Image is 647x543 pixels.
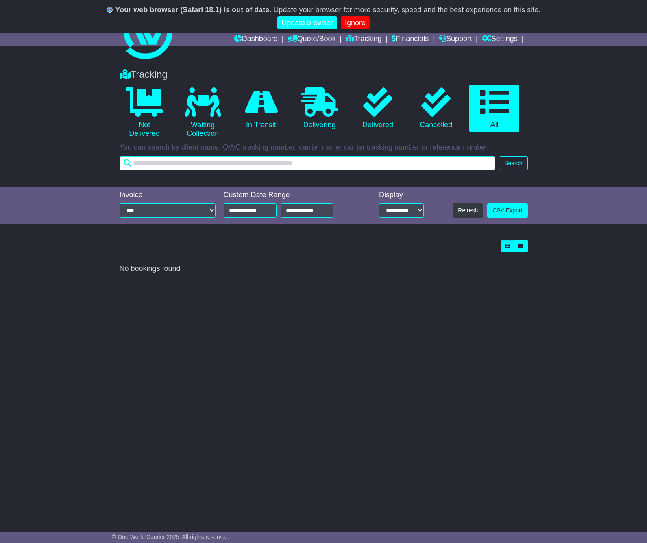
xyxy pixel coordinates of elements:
div: No bookings found [120,264,528,273]
button: Refresh [453,203,483,218]
a: Not Delivered [120,85,170,141]
a: Waiting Collection [178,85,228,141]
span: Update your browser for more security, speed and the best experience on this site. [273,6,540,14]
a: Delivering [294,85,344,133]
button: Search [499,156,527,170]
div: Tracking [115,69,532,81]
div: Custom Date Range [224,191,354,200]
a: CSV Export [487,203,527,218]
span: © One World Courier 2025. All rights reserved. [112,534,229,540]
a: Delivered [353,85,403,133]
a: Quote/Book [288,33,335,46]
a: Update browser [277,16,337,30]
a: Financials [392,33,429,46]
div: Display [379,191,424,200]
p: You can search by client name, OWC tracking number, carrier name, carrier tracking number or refe... [120,143,528,152]
div: Invoice [120,191,216,200]
a: All [469,85,519,133]
b: Your web browser (Safari 18.1) is out of date. [115,6,272,14]
a: Tracking [346,33,381,46]
a: Ignore [341,16,370,30]
a: Settings [482,33,518,46]
a: Cancelled [411,85,461,133]
a: Support [439,33,472,46]
a: Dashboard [234,33,278,46]
a: In Transit [236,85,286,133]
